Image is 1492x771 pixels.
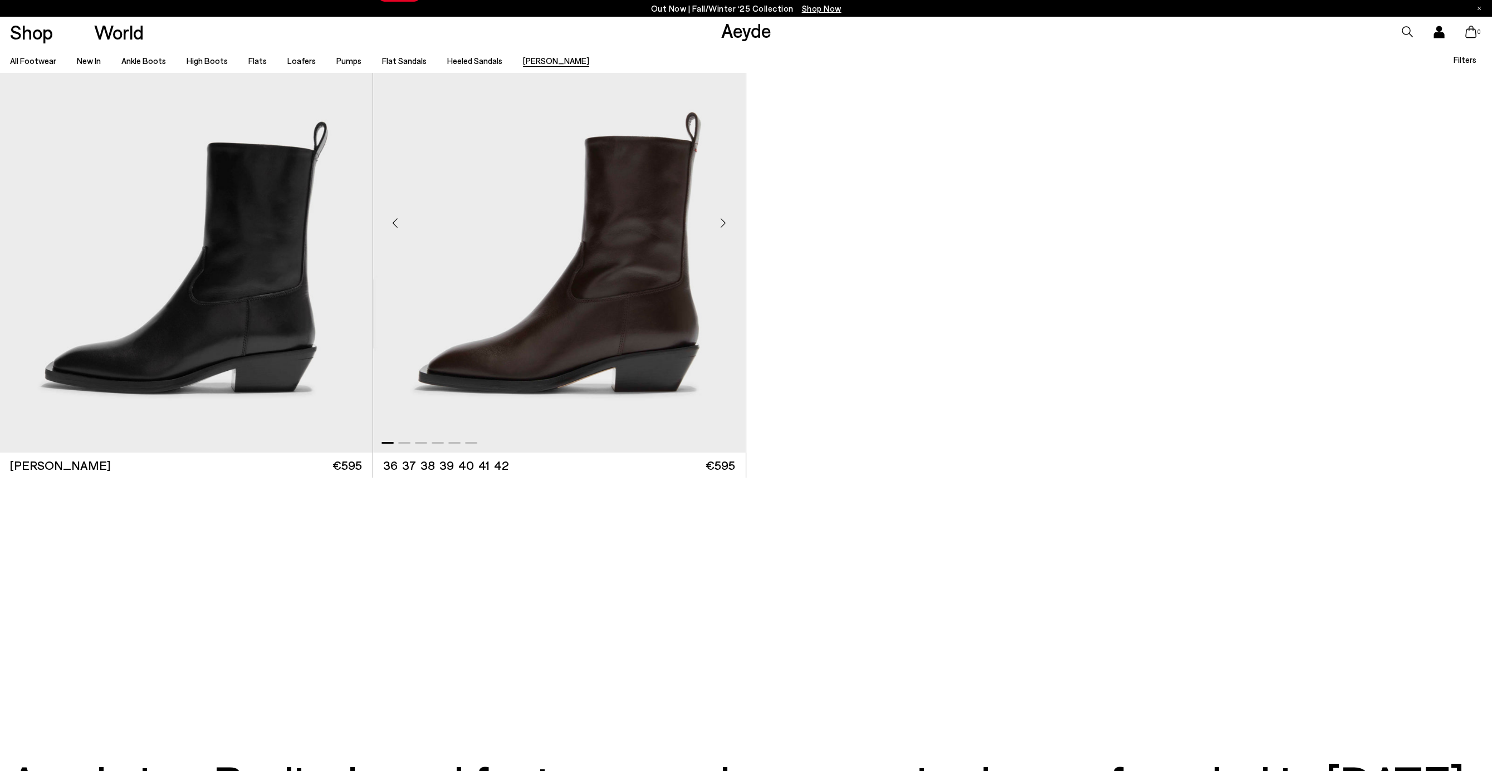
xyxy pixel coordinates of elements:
[802,3,842,13] span: Navigate to /collections/new-in
[94,22,144,42] a: World
[10,22,53,42] a: Shop
[379,207,412,240] div: Previous slide
[332,456,362,473] span: €595
[478,456,490,473] li: 41
[458,456,474,473] li: 40
[706,456,735,473] span: €595
[1465,26,1476,38] a: 0
[10,56,56,66] a: All Footwear
[382,56,427,66] a: Flat Sandals
[187,56,228,66] a: High Boots
[721,18,771,42] a: Aeyde
[383,456,506,473] ul: variant
[77,56,101,66] a: New In
[1454,55,1476,65] span: Filters
[248,56,267,66] a: Flats
[10,456,111,473] span: [PERSON_NAME]
[439,456,454,473] li: 39
[402,456,416,473] li: 37
[1476,29,1482,35] span: 0
[447,56,502,66] a: Heeled Sandals
[707,207,740,240] div: Next slide
[523,56,589,66] a: [PERSON_NAME]
[420,456,435,473] li: 38
[121,56,166,66] a: Ankle Boots
[494,456,509,473] li: 42
[336,56,361,66] a: Pumps
[373,453,746,478] a: 36 37 38 39 40 41 42 €595
[287,56,316,66] a: Loafers
[383,456,398,473] li: 36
